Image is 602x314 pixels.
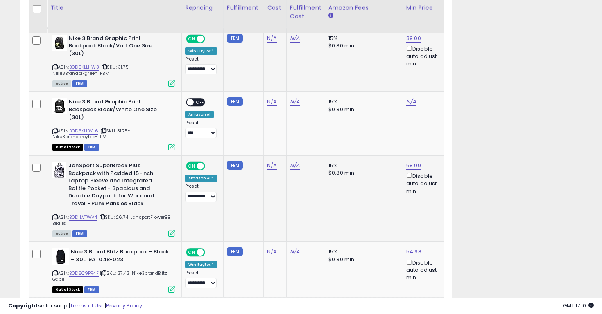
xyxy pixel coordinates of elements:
a: Privacy Policy [106,302,142,310]
span: All listings currently available for purchase on Amazon [52,80,71,87]
div: 15% [328,162,396,169]
span: OFF [194,99,207,106]
div: $0.30 min [328,42,396,49]
div: Fulfillment Cost [290,3,321,20]
a: N/A [267,248,277,256]
div: Cost [267,3,283,12]
div: ASIN: [52,162,175,236]
div: seller snap | | [8,302,142,310]
div: 15% [328,35,396,42]
strong: Copyright [8,302,38,310]
div: Preset: [185,184,217,202]
span: FBM [84,144,99,151]
span: OFF [204,163,217,170]
a: N/A [290,34,300,43]
div: Disable auto adjust min [406,171,446,195]
div: Win BuyBox * [185,47,217,55]
span: FBM [72,230,87,237]
div: Amazon AI * [185,175,217,182]
small: Amazon Fees. [328,12,333,19]
div: $0.30 min [328,256,396,263]
div: ASIN: [52,98,175,150]
span: All listings that are currently out of stock and unavailable for purchase on Amazon [52,144,83,151]
div: Preset: [185,56,217,75]
a: 54.98 [406,248,421,256]
small: FBM [227,34,243,43]
a: 58.99 [406,161,421,170]
span: ON [187,249,197,256]
div: Amazon AI [185,111,214,118]
span: FBM [72,80,87,87]
small: FBM [227,247,243,256]
a: Terms of Use [70,302,105,310]
div: Disable auto adjust min [406,258,446,282]
div: $0.30 min [328,169,396,177]
span: ON [187,163,197,170]
div: Fulfillment [227,3,260,12]
div: Win BuyBox * [185,261,217,268]
a: B0D1LVTWV4 [69,214,97,221]
div: ASIN: [52,35,175,86]
span: OFF [204,249,217,256]
div: Disable auto adjust min [406,44,446,68]
span: | SKU: 31.75-Nike3brandgreyblk-FBM [52,128,130,140]
div: Preset: [185,120,217,139]
span: All listings currently available for purchase on Amazon [52,230,71,237]
div: 15% [328,248,396,256]
img: 31XwJgioiSL._SL40_.jpg [52,248,69,265]
a: N/A [290,161,300,170]
a: B0D5KLLHW3 [69,64,99,71]
a: N/A [290,98,300,106]
b: Nike 3 Brand Graphic Print Backpack Black/White One Size (30L) [69,98,168,123]
b: JanSport SuperBreak Plus Backpack with Padded 15-inch Laptop Sleeve and Integrated Bottle Pocket ... [68,162,168,209]
a: N/A [267,34,277,43]
div: ASIN: [52,248,175,292]
div: Title [50,3,178,12]
img: 410tmHZ26fL._SL40_.jpg [52,35,67,51]
a: N/A [267,98,277,106]
span: | SKU: 31.75-Nike3Brandblkgreen-FBM [52,64,131,76]
b: Nike 3 Brand Graphic Print Backpack Black/Volt One Size (30L) [69,35,168,60]
span: ON [187,35,197,42]
a: B0D5KHBVL6 [69,128,98,135]
a: N/A [290,248,300,256]
div: Preset: [185,270,217,289]
small: FBM [227,161,243,170]
div: 15% [328,98,396,105]
div: $0.30 min [328,106,396,113]
span: | SKU: 37.43-Nike3brandBlitz-Gabe [52,270,170,282]
a: 39.00 [406,34,421,43]
span: FBM [84,286,99,293]
span: OFF [204,35,217,42]
a: B0D5C9PR4F [69,270,99,277]
div: Repricing [185,3,220,12]
span: | SKU: 26.74-JansportFlowerBB-Bealls [52,214,172,226]
img: 51U7gAJhXeL._SL40_.jpg [52,98,67,114]
a: N/A [406,98,416,106]
div: Amazon Fees [328,3,399,12]
span: All listings that are currently out of stock and unavailable for purchase on Amazon [52,286,83,293]
a: N/A [267,161,277,170]
div: Min Price [406,3,448,12]
small: FBM [227,97,243,106]
img: 51-a3MFhzIL._SL40_.jpg [52,162,66,178]
b: Nike 3 Brand Blitz Backpack – Black – 30L, 9AT048-023 [71,248,170,265]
